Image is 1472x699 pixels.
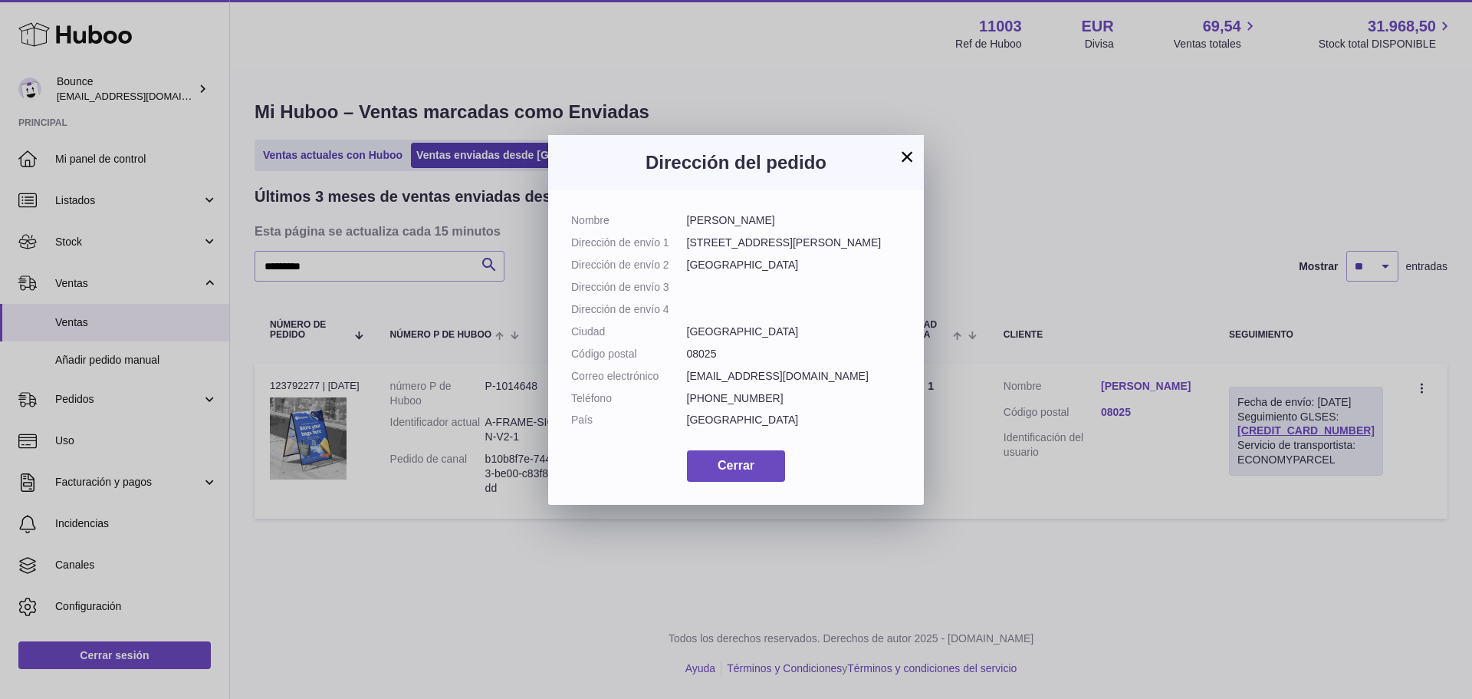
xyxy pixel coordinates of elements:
button: Cerrar [687,450,785,482]
dd: [GEOGRAPHIC_DATA] [687,413,902,427]
dt: Código postal [571,347,687,361]
dt: Correo electrónico [571,369,687,384]
dt: Dirección de envío 4 [571,302,687,317]
dt: País [571,413,687,427]
dt: Nombre [571,213,687,228]
dt: Ciudad [571,325,687,339]
dd: [PHONE_NUMBER] [687,391,902,406]
button: × [898,147,916,166]
dt: Dirección de envío 3 [571,280,687,295]
span: Cerrar [718,459,754,472]
dt: Teléfono [571,391,687,406]
dd: 08025 [687,347,902,361]
dd: [PERSON_NAME] [687,213,902,228]
dt: Dirección de envío 2 [571,258,687,272]
dd: [STREET_ADDRESS][PERSON_NAME] [687,236,902,250]
dd: [GEOGRAPHIC_DATA] [687,325,902,339]
dd: [GEOGRAPHIC_DATA] [687,258,902,272]
dd: [EMAIL_ADDRESS][DOMAIN_NAME] [687,369,902,384]
dt: Dirección de envío 1 [571,236,687,250]
h3: Dirección del pedido [571,150,901,175]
